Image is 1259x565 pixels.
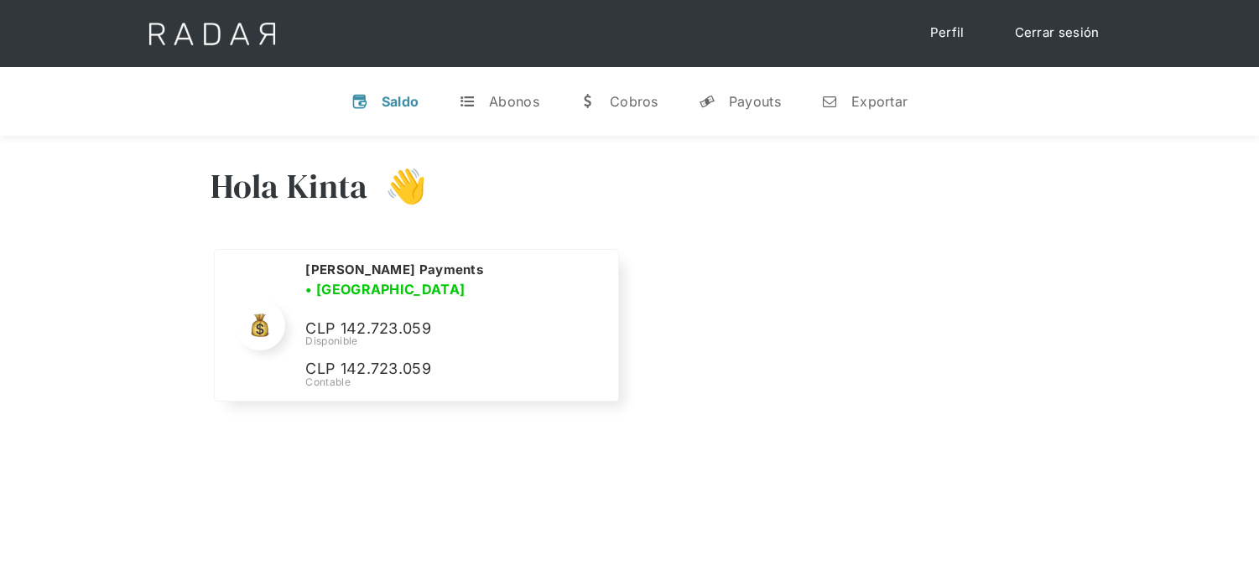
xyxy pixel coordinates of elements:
[305,375,597,390] div: Contable
[821,93,838,110] div: n
[729,93,781,110] div: Payouts
[610,93,658,110] div: Cobros
[351,93,368,110] div: v
[851,93,908,110] div: Exportar
[580,93,596,110] div: w
[368,165,427,207] h3: 👋
[459,93,476,110] div: t
[913,17,981,49] a: Perfil
[699,93,715,110] div: y
[305,262,483,278] h2: [PERSON_NAME] Payments
[305,357,557,381] p: CLP 142.723.059
[489,93,539,110] div: Abonos
[305,334,597,349] div: Disponible
[998,17,1116,49] a: Cerrar sesión
[305,317,557,341] p: CLP 142.723.059
[305,279,465,299] h3: • [GEOGRAPHIC_DATA]
[382,93,419,110] div: Saldo
[211,165,368,207] h3: Hola Kinta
